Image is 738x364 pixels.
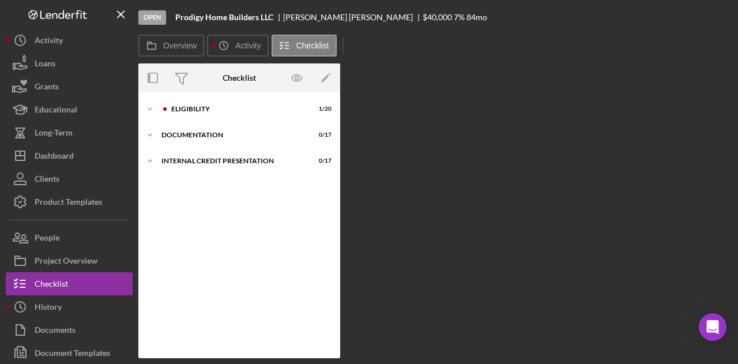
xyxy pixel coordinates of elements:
[699,313,726,341] div: Open Intercom Messenger
[6,226,133,249] button: People
[161,132,303,138] div: documentation
[35,249,97,275] div: Project Overview
[207,35,268,57] button: Activity
[283,13,423,22] div: [PERSON_NAME] [PERSON_NAME]
[6,121,133,144] button: Long-Term
[235,41,261,50] label: Activity
[35,272,68,298] div: Checklist
[35,190,102,216] div: Product Templates
[35,226,59,252] div: People
[35,29,63,55] div: Activity
[6,144,133,167] button: Dashboard
[35,52,55,78] div: Loans
[6,295,133,318] button: History
[35,75,59,101] div: Grants
[466,13,487,22] div: 84 mo
[35,144,74,170] div: Dashboard
[6,98,133,121] button: Educational
[171,106,303,112] div: Eligibility
[6,75,133,98] button: Grants
[311,132,332,138] div: 0 / 17
[223,73,256,82] div: Checklist
[161,157,303,164] div: Internal Credit Presentation
[6,52,133,75] button: Loans
[311,106,332,112] div: 1 / 20
[6,318,133,342] button: Documents
[311,157,332,164] div: 0 / 17
[138,10,166,25] div: Open
[163,41,197,50] label: Overview
[6,190,133,213] button: Product Templates
[454,13,465,22] div: 7 %
[35,318,76,344] div: Documents
[138,35,204,57] button: Overview
[35,98,77,124] div: Educational
[6,272,133,295] button: Checklist
[6,29,133,52] button: Activity
[6,249,133,272] button: Project Overview
[175,13,273,22] b: Prodigy Home Builders LLC
[6,167,133,190] button: Clients
[296,41,329,50] label: Checklist
[35,167,59,193] div: Clients
[423,12,452,22] span: $40,000
[35,295,62,321] div: History
[35,121,73,147] div: Long-Term
[272,35,337,57] button: Checklist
